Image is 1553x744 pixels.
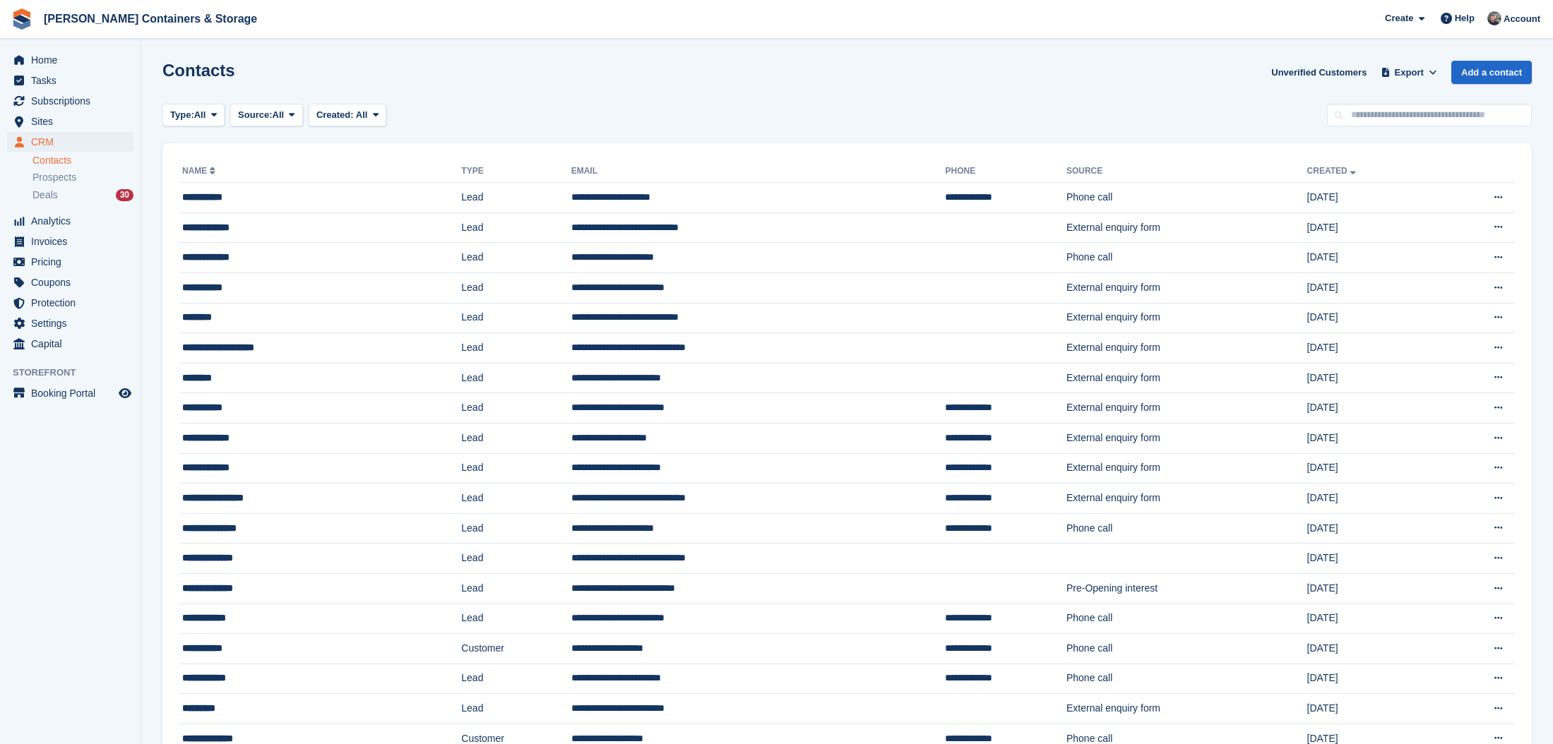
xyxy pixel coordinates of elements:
span: Help [1455,11,1475,25]
img: stora-icon-8386f47178a22dfd0bd8f6a31ec36ba5ce8667c1dd55bd0f319d3a0aa187defe.svg [11,8,32,30]
span: Storefront [13,366,141,380]
td: [DATE] [1307,484,1439,514]
td: Customer [461,634,571,664]
a: menu [7,252,133,272]
th: Source [1066,160,1307,183]
span: Pricing [31,252,116,272]
td: [DATE] [1307,453,1439,484]
td: Phone call [1066,604,1307,634]
td: Lead [461,212,571,243]
td: Lead [461,333,571,364]
span: Invoices [31,232,116,251]
td: [DATE] [1307,183,1439,213]
div: 30 [116,189,133,201]
th: Phone [945,160,1066,183]
span: Settings [31,313,116,333]
a: Unverified Customers [1266,61,1372,84]
span: Protection [31,293,116,313]
span: Home [31,50,116,70]
span: Create [1385,11,1413,25]
td: Lead [461,303,571,333]
td: [DATE] [1307,243,1439,273]
span: Deals [32,188,58,202]
td: [DATE] [1307,333,1439,364]
td: [DATE] [1307,363,1439,393]
td: Lead [461,484,571,514]
span: Export [1395,66,1424,80]
td: Lead [461,363,571,393]
td: Lead [461,183,571,213]
td: Lead [461,393,571,424]
td: Lead [461,544,571,574]
td: Lead [461,243,571,273]
td: Lead [461,604,571,634]
span: All [194,108,206,122]
a: Created [1307,166,1359,176]
td: External enquiry form [1066,272,1307,303]
td: External enquiry form [1066,484,1307,514]
td: Lead [461,694,571,724]
td: [DATE] [1307,272,1439,303]
a: Contacts [32,154,133,167]
button: Export [1378,61,1440,84]
td: Lead [461,453,571,484]
a: menu [7,383,133,403]
th: Type [461,160,571,183]
td: Lead [461,573,571,604]
a: Prospects [32,170,133,185]
a: menu [7,334,133,354]
a: menu [7,112,133,131]
span: All [273,108,285,122]
span: Created: [316,109,354,120]
td: Lead [461,423,571,453]
td: Phone call [1066,664,1307,694]
td: [DATE] [1307,423,1439,453]
span: Type: [170,108,194,122]
button: Type: All [162,104,225,127]
td: External enquiry form [1066,393,1307,424]
a: menu [7,50,133,70]
h1: Contacts [162,61,235,80]
td: [DATE] [1307,544,1439,574]
td: Phone call [1066,634,1307,664]
td: [DATE] [1307,634,1439,664]
td: Pre-Opening interest [1066,573,1307,604]
td: [DATE] [1307,604,1439,634]
td: Lead [461,664,571,694]
span: Tasks [31,71,116,90]
th: Email [571,160,946,183]
td: [DATE] [1307,694,1439,724]
td: [DATE] [1307,393,1439,424]
span: Prospects [32,171,76,184]
td: External enquiry form [1066,212,1307,243]
span: Account [1504,12,1540,26]
td: Phone call [1066,513,1307,544]
a: menu [7,313,133,333]
td: Phone call [1066,183,1307,213]
td: [DATE] [1307,303,1439,333]
button: Created: All [309,104,386,127]
span: Subscriptions [31,91,116,111]
a: Deals 30 [32,188,133,203]
td: External enquiry form [1066,694,1307,724]
td: Lead [461,272,571,303]
td: [DATE] [1307,513,1439,544]
a: Preview store [117,385,133,402]
td: External enquiry form [1066,333,1307,364]
span: Coupons [31,272,116,292]
td: Phone call [1066,243,1307,273]
td: External enquiry form [1066,423,1307,453]
td: Lead [461,513,571,544]
td: [DATE] [1307,573,1439,604]
a: Name [182,166,218,176]
td: External enquiry form [1066,363,1307,393]
span: All [356,109,368,120]
span: Sites [31,112,116,131]
span: Booking Portal [31,383,116,403]
a: menu [7,91,133,111]
a: menu [7,293,133,313]
a: [PERSON_NAME] Containers & Storage [38,7,263,30]
button: Source: All [230,104,303,127]
td: External enquiry form [1066,453,1307,484]
a: menu [7,272,133,292]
